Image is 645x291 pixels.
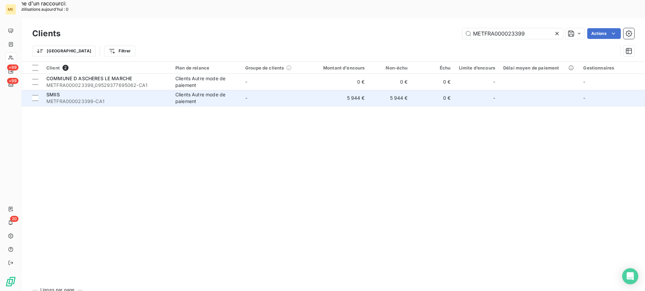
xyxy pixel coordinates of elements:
span: 20 [10,216,18,222]
span: - [583,95,585,101]
span: METFRA000023399-CA1 [46,98,167,105]
span: - [493,79,495,85]
span: - [245,79,247,85]
td: 0 € [311,74,369,90]
td: 0 € [412,74,455,90]
span: Client [46,65,60,70]
div: Non-échu [373,65,408,70]
td: 5 944 € [311,90,369,106]
span: - [583,79,585,85]
span: METFRA000023399_09529377695062-CA1 [46,82,167,89]
div: Open Intercom Messenger [622,268,638,284]
td: 0 € [369,74,412,90]
span: - [245,95,247,101]
div: Montant d'encours [315,65,365,70]
div: Plan de relance [175,65,237,70]
span: Groupe de clients [245,65,284,70]
span: 2 [62,65,69,71]
div: Gestionnaires [583,65,645,70]
div: Clients Autre mode de paiement [175,75,237,89]
span: - [493,95,495,101]
button: Filtrer [104,46,135,56]
button: Actions [587,28,621,39]
h3: Clients [32,28,60,40]
button: [GEOGRAPHIC_DATA] [32,46,96,56]
td: 0 € [412,90,455,106]
div: Échu [416,65,451,70]
span: +99 [7,64,18,70]
img: Logo LeanPay [5,276,16,287]
div: Délai moyen de paiement [503,65,575,70]
td: 5 944 € [369,90,412,106]
span: SMIIS [46,92,60,97]
div: Limite d’encours [459,65,495,70]
span: +99 [7,78,18,84]
div: Clients Autre mode de paiement [175,91,237,105]
span: COMMUNE D ASCHERES LE MARCHE [46,76,132,81]
input: Rechercher [462,28,563,39]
